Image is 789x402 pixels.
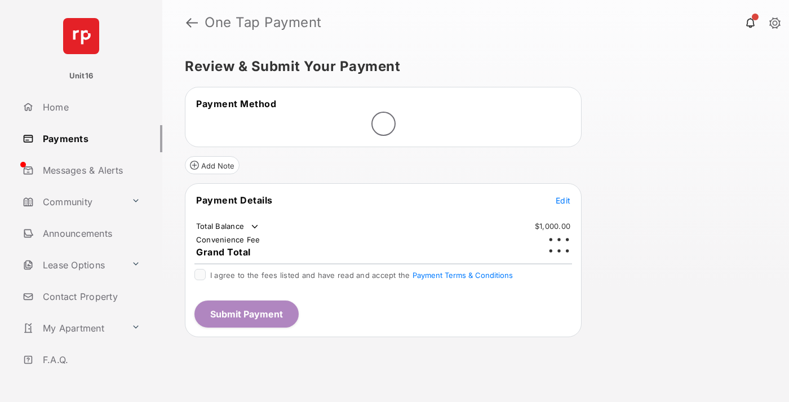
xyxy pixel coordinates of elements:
[534,221,571,231] td: $1,000.00
[556,195,570,206] button: Edit
[196,221,260,232] td: Total Balance
[18,251,127,279] a: Lease Options
[18,157,162,184] a: Messages & Alerts
[194,301,299,328] button: Submit Payment
[196,246,251,258] span: Grand Total
[196,98,276,109] span: Payment Method
[18,188,127,215] a: Community
[210,271,513,280] span: I agree to the fees listed and have read and accept the
[69,70,94,82] p: Unit16
[196,195,273,206] span: Payment Details
[185,60,757,73] h5: Review & Submit Your Payment
[18,125,162,152] a: Payments
[18,94,162,121] a: Home
[18,315,127,342] a: My Apartment
[18,283,162,310] a: Contact Property
[185,156,240,174] button: Add Note
[18,346,162,373] a: F.A.Q.
[63,18,99,54] img: svg+xml;base64,PHN2ZyB4bWxucz0iaHR0cDovL3d3dy53My5vcmcvMjAwMC9zdmciIHdpZHRoPSI2NCIgaGVpZ2h0PSI2NC...
[413,271,513,280] button: I agree to the fees listed and have read and accept the
[205,16,322,29] strong: One Tap Payment
[18,220,162,247] a: Announcements
[196,235,261,245] td: Convenience Fee
[556,196,570,205] span: Edit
